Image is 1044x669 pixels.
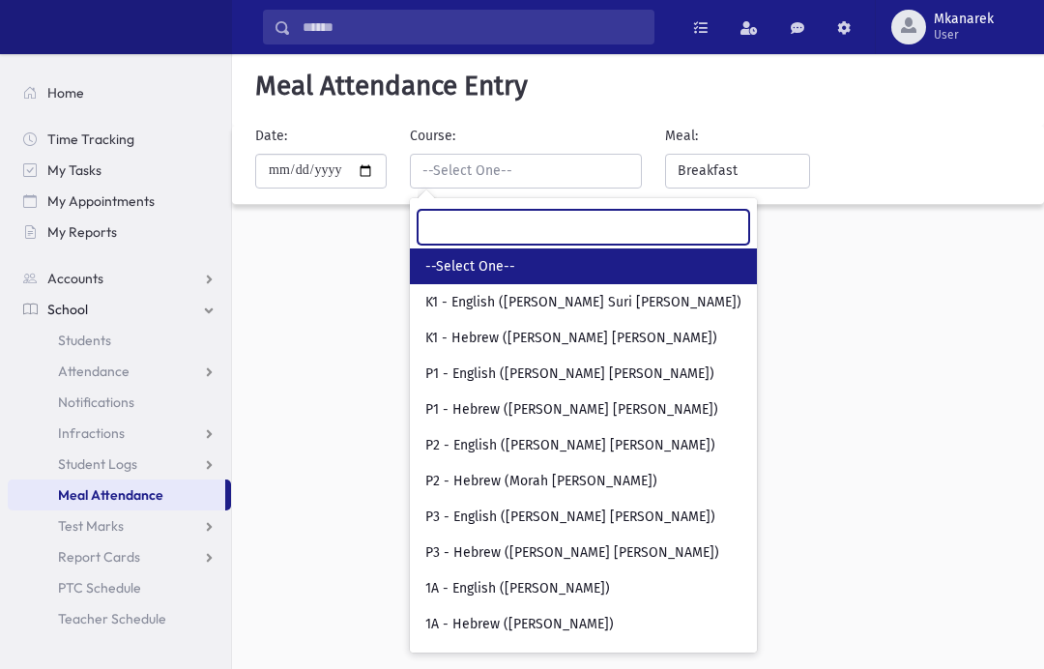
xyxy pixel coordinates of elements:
[58,332,111,349] span: Students
[425,472,657,491] span: P2 - Hebrew (Morah [PERSON_NAME])
[58,393,134,411] span: Notifications
[247,70,1029,102] h5: Meal Attendance Entry
[58,363,130,380] span: Attendance
[425,579,610,598] span: 1A - English ([PERSON_NAME])
[934,27,994,43] span: User
[58,579,141,596] span: PTC Schedule
[8,356,231,387] a: Attendance
[425,508,715,527] span: P3 - English ([PERSON_NAME] [PERSON_NAME])
[678,160,782,181] div: Breakfast
[58,610,166,627] span: Teacher Schedule
[665,154,810,189] button: Breakfast
[425,400,718,420] span: P1 - Hebrew ([PERSON_NAME] [PERSON_NAME])
[47,161,101,179] span: My Tasks
[425,257,515,276] span: --Select One--
[8,387,231,418] a: Notifications
[425,436,715,455] span: P2 - English ([PERSON_NAME] [PERSON_NAME])
[8,480,225,510] a: Meal Attendance
[47,301,88,318] span: School
[291,10,653,44] input: Search
[47,131,134,148] span: Time Tracking
[410,126,455,146] label: Course:
[8,77,231,108] a: Home
[422,160,614,181] div: --Select One--
[425,543,719,563] span: P3 - Hebrew ([PERSON_NAME] [PERSON_NAME])
[425,615,614,634] span: 1A - Hebrew ([PERSON_NAME])
[8,572,231,603] a: PTC Schedule
[47,270,103,287] span: Accounts
[934,12,994,27] span: Mkanarek
[8,541,231,572] a: Report Cards
[8,263,231,294] a: Accounts
[8,325,231,356] a: Students
[418,210,749,245] input: Search
[47,223,117,241] span: My Reports
[8,603,231,634] a: Teacher Schedule
[58,455,137,473] span: Student Logs
[8,186,231,217] a: My Appointments
[58,548,140,566] span: Report Cards
[8,449,231,480] a: Student Logs
[8,294,231,325] a: School
[8,217,231,247] a: My Reports
[255,126,287,146] label: Date:
[425,364,714,384] span: P1 - English ([PERSON_NAME] [PERSON_NAME])
[8,418,231,449] a: Infractions
[8,155,231,186] a: My Tasks
[47,84,84,102] span: Home
[665,126,698,146] label: Meal:
[58,517,124,535] span: Test Marks
[58,486,163,504] span: Meal Attendance
[8,124,231,155] a: Time Tracking
[8,510,231,541] a: Test Marks
[425,329,717,348] span: K1 - Hebrew ([PERSON_NAME] [PERSON_NAME])
[58,424,125,442] span: Infractions
[425,293,741,312] span: K1 - English ([PERSON_NAME] Suri [PERSON_NAME])
[410,154,642,189] button: --Select One--
[47,192,155,210] span: My Appointments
